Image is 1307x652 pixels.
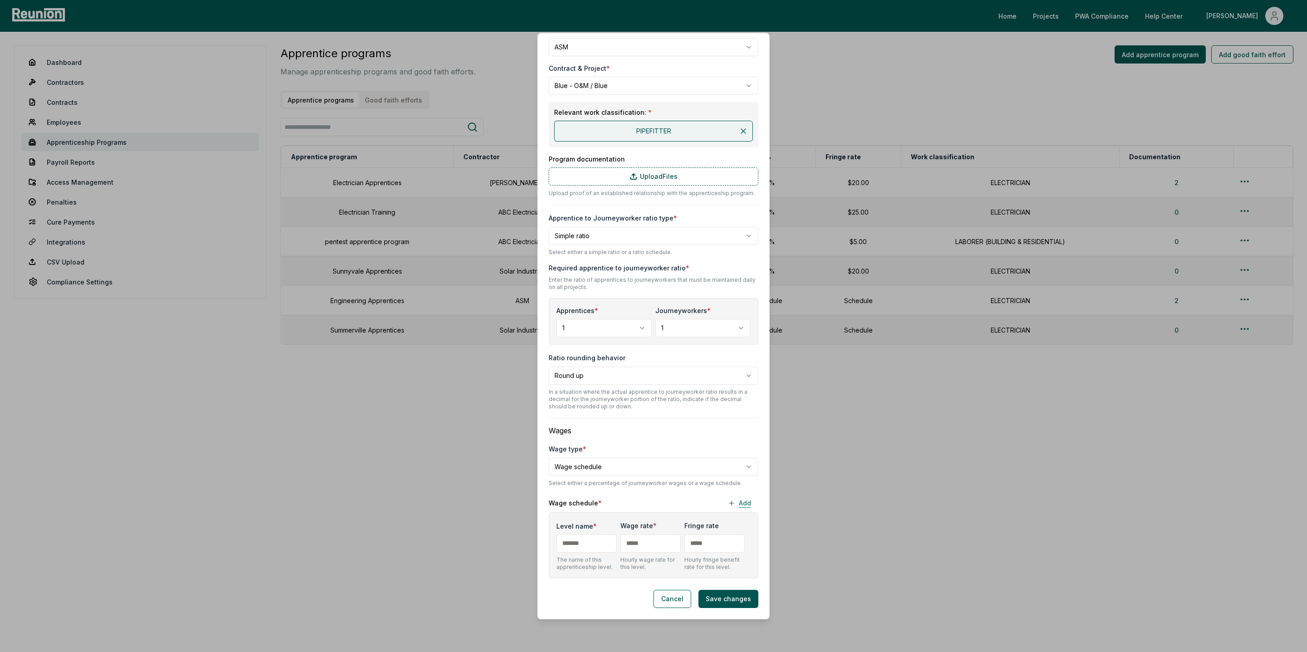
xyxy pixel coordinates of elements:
[556,521,597,531] label: Level name
[549,498,602,508] label: Wage schedule
[549,480,758,487] p: Select either a percentage of journeyworker wages or a wage schedule.
[655,306,711,315] label: Journeyworkers
[549,154,758,164] label: Program documentation
[549,64,610,73] label: Contract & Project
[721,494,758,512] button: Add
[549,276,758,291] p: Enter the ratio of apprentices to journeyworkers that must be maintained daily on all projects.
[549,214,677,222] label: Apprentice to Journeyworker ratio type
[556,306,598,315] label: Apprentices
[549,25,586,34] label: Contractor
[698,590,758,608] button: Save changes
[554,121,753,142] div: PIPEFITTER
[549,263,758,273] label: Required apprentice to journeyworker ratio
[549,167,758,186] label: Upload Files
[549,249,758,256] p: Select either a simple ratio or a ratio schedule.
[620,556,681,571] p: Hourly wage rate for this level.
[549,189,758,197] p: Upload proof of an established relationship with the apprenticeship program.
[549,445,586,453] label: Wage type
[620,522,657,529] label: Wage rate
[684,522,719,529] label: Fringe rate
[549,354,625,362] label: Ratio rounding behavior
[684,556,745,571] p: Hourly fringe benefit rate for this level.
[549,388,758,410] p: In a situation where the actual apprentice to journeyworker ratio results in a decimal for the jo...
[549,425,758,436] p: Wages
[556,556,617,571] p: The name of this apprenticeship level.
[554,108,753,117] label: Relevant work classification:
[653,590,691,608] button: Cancel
